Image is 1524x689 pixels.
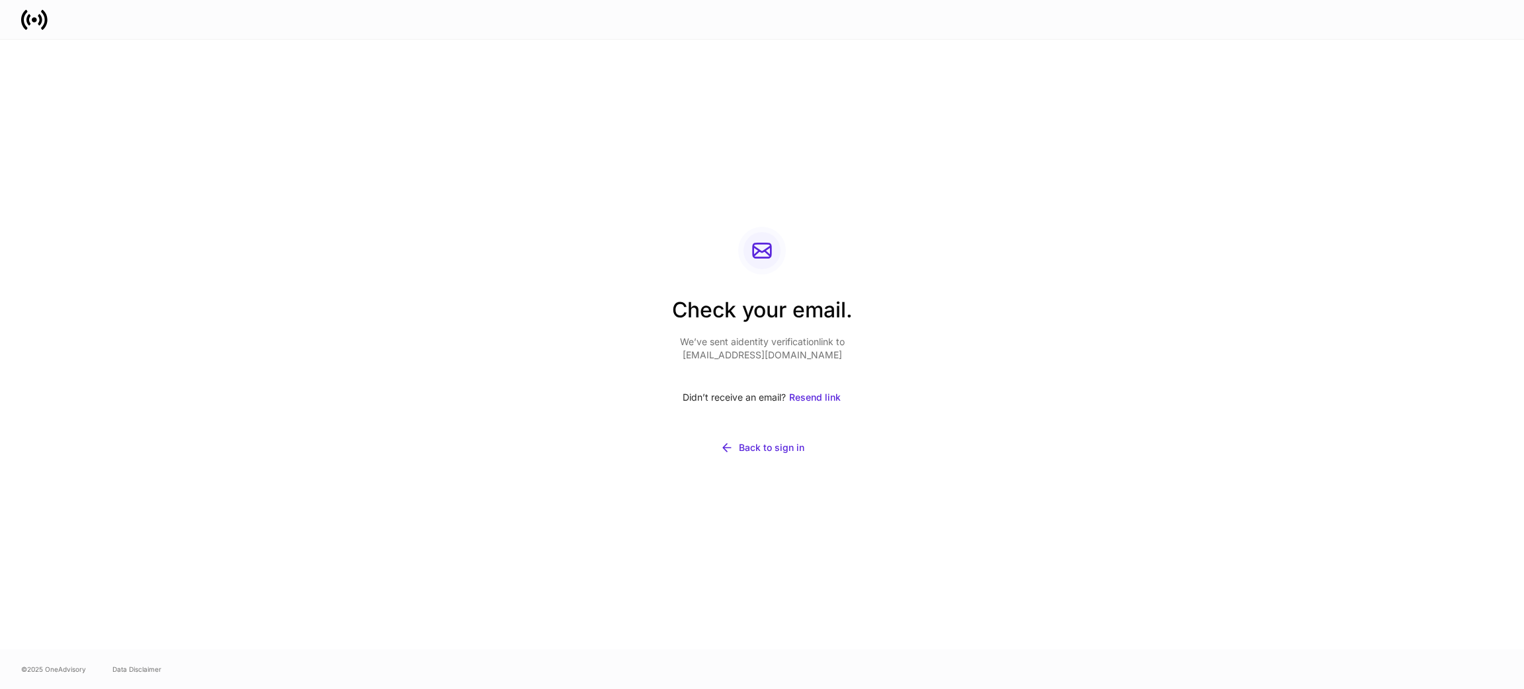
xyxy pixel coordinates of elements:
[739,441,804,454] div: Back to sign in
[672,335,853,362] p: We’ve sent a identity verification link to [EMAIL_ADDRESS][DOMAIN_NAME]
[672,296,853,335] h2: Check your email.
[788,383,841,412] button: Resend link
[789,391,841,404] div: Resend link
[112,664,161,674] a: Data Disclaimer
[21,664,86,674] span: © 2025 OneAdvisory
[672,383,853,412] div: Didn’t receive an email?
[672,433,853,462] button: Back to sign in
